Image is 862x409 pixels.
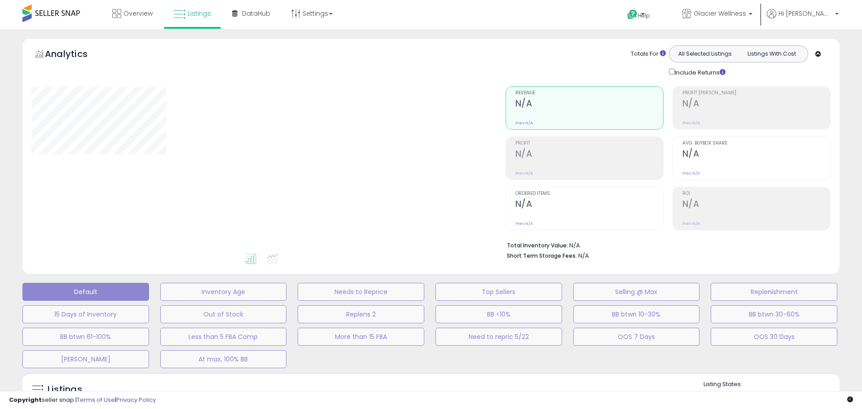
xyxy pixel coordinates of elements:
[435,283,562,301] button: Top Sellers
[515,98,663,110] h2: N/A
[767,9,839,29] a: Hi [PERSON_NAME]
[573,305,700,323] button: BB btwn 10-30%
[435,305,562,323] button: BB <10%
[242,9,270,18] span: DataHub
[123,9,153,18] span: Overview
[22,283,149,301] button: Default
[515,91,663,96] span: Revenue
[682,120,700,126] small: Prev: N/A
[22,350,149,368] button: [PERSON_NAME]
[778,9,832,18] span: Hi [PERSON_NAME]
[45,48,105,62] h5: Analytics
[507,242,568,249] b: Total Inventory Value:
[160,328,287,346] button: Less than 5 FBA Comp
[711,328,837,346] button: OOS 30 Days
[515,141,663,146] span: Profit
[694,9,746,18] span: Glacier Wellness
[620,2,668,29] a: Help
[631,50,666,58] div: Totals For
[578,251,589,260] span: N/A
[515,199,663,211] h2: N/A
[515,221,533,226] small: Prev: N/A
[515,191,663,196] span: Ordered Items
[682,91,830,96] span: Profit [PERSON_NAME]
[22,305,149,323] button: 15 Days of Inventory
[515,171,533,176] small: Prev: N/A
[298,305,424,323] button: Replens 2
[435,328,562,346] button: Need to repric 5/22
[682,199,830,211] h2: N/A
[738,48,805,60] button: Listings With Cost
[515,120,533,126] small: Prev: N/A
[682,149,830,161] h2: N/A
[682,221,700,226] small: Prev: N/A
[573,283,700,301] button: Selling @ Max
[711,305,837,323] button: BB btwn 30-60%
[160,283,287,301] button: Inventory Age
[160,305,287,323] button: Out of Stock
[160,350,287,368] button: At max, 100% BB
[9,396,42,404] strong: Copyright
[682,98,830,110] h2: N/A
[515,149,663,161] h2: N/A
[638,12,650,19] span: Help
[682,191,830,196] span: ROI
[627,9,638,20] i: Get Help
[662,67,736,77] div: Include Returns
[507,252,577,259] b: Short Term Storage Fees:
[9,396,156,405] div: seller snap | |
[298,328,424,346] button: More than 15 FBA
[711,283,837,301] button: Replenishment
[573,328,700,346] button: OOS 7 Days
[672,48,739,60] button: All Selected Listings
[22,328,149,346] button: BB btwn 61-100%
[298,283,424,301] button: Needs to Reprice
[682,141,830,146] span: Avg. Buybox Share
[682,171,700,176] small: Prev: N/A
[507,239,824,250] li: N/A
[188,9,211,18] span: Listings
